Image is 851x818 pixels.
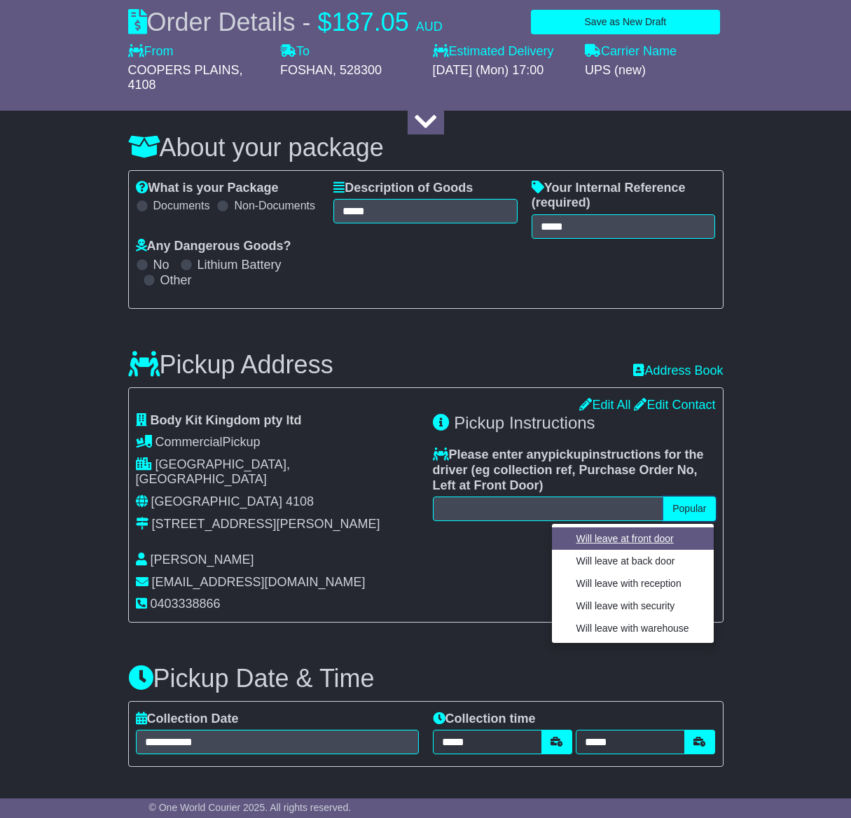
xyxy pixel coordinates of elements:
[333,63,382,77] span: , 528300
[128,63,243,92] span: , 4108
[634,398,715,412] a: Edit Contact
[136,457,290,487] span: [GEOGRAPHIC_DATA], [GEOGRAPHIC_DATA]
[433,463,698,492] span: eg collection ref, Purchase Order No, Left at Front Door
[532,181,716,211] label: Your Internal Reference (required)
[562,529,703,548] a: Will leave at front door
[151,413,302,427] span: Body Kit Kingdom pty ltd
[136,181,279,196] label: What is your Package
[562,574,703,593] a: Will leave with reception
[136,239,291,254] label: Any Dangerous Goods?
[454,413,595,432] span: Pickup Instructions
[332,8,409,36] span: 187.05
[151,494,282,508] span: [GEOGRAPHIC_DATA]
[531,10,719,34] button: Save as New Draft
[433,63,572,78] div: [DATE] (Mon) 17:00
[318,8,332,36] span: $
[151,597,221,611] span: 0403338866
[286,494,314,508] span: 4108
[663,497,715,521] button: Popular
[416,20,443,34] span: AUD
[155,435,223,449] span: Commercial
[136,435,419,450] div: Pickup
[152,517,380,532] div: [STREET_ADDRESS][PERSON_NAME]
[562,552,703,571] a: Will leave at back door
[153,258,169,273] label: No
[128,44,174,60] label: From
[433,712,536,727] label: Collection time
[128,665,724,693] h3: Pickup Date & Time
[562,619,703,638] a: Will leave with warehouse
[562,597,703,616] a: Will leave with security
[153,199,210,212] label: Documents
[280,44,310,60] label: To
[160,273,192,289] label: Other
[198,258,282,273] label: Lithium Battery
[128,7,443,37] div: Order Details -
[548,448,589,462] span: pickup
[149,802,352,813] span: © One World Courier 2025. All rights reserved.
[128,134,724,162] h3: About your package
[585,63,724,78] div: UPS (new)
[151,553,254,567] span: [PERSON_NAME]
[633,363,723,379] a: Address Book
[433,448,716,493] label: Please enter any instructions for the driver ( )
[433,44,572,60] label: Estimated Delivery
[128,63,240,77] span: COOPERS PLAINS
[128,351,333,379] h3: Pickup Address
[333,181,473,196] label: Description of Goods
[280,63,333,77] span: FOSHAN
[234,199,315,212] label: Non-Documents
[579,398,630,412] a: Edit All
[152,575,366,589] span: [EMAIL_ADDRESS][DOMAIN_NAME]
[585,44,677,60] label: Carrier Name
[136,712,239,727] label: Collection Date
